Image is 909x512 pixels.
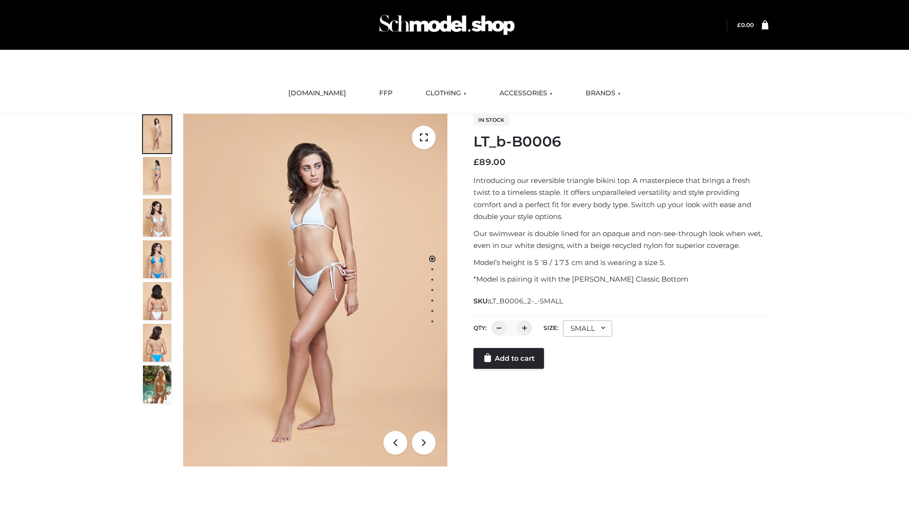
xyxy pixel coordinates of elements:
img: Schmodel Admin 964 [376,6,518,44]
bdi: 89.00 [473,157,506,167]
span: £ [473,157,479,167]
img: ArielClassicBikiniTop_CloudNine_AzureSky_OW114ECO_7-scaled.jpg [143,282,171,320]
img: ArielClassicBikiniTop_CloudNine_AzureSky_OW114ECO_1-scaled.jpg [143,115,171,153]
p: Our swimwear is double lined for an opaque and non-see-through look when wet, even in our white d... [473,228,768,252]
span: LT_B0006_2-_-SMALL [489,297,563,305]
a: ACCESSORIES [492,83,560,104]
span: £ [737,21,741,28]
a: Add to cart [473,348,544,369]
h1: LT_b-B0006 [473,133,768,150]
label: QTY: [473,324,487,331]
a: [DOMAIN_NAME] [281,83,353,104]
p: *Model is pairing it with the [PERSON_NAME] Classic Bottom [473,273,768,285]
img: ArielClassicBikiniTop_CloudNine_AzureSky_OW114ECO_2-scaled.jpg [143,157,171,195]
label: Size: [544,324,558,331]
img: ArielClassicBikiniTop_CloudNine_AzureSky_OW114ECO_1 [183,114,447,466]
bdi: 0.00 [737,21,754,28]
a: BRANDS [579,83,628,104]
span: In stock [473,114,509,126]
div: SMALL [563,320,612,337]
p: Model’s height is 5 ‘8 / 173 cm and is wearing a size S. [473,256,768,269]
a: CLOTHING [419,83,473,104]
p: Introducing our reversible triangle bikini top. A masterpiece that brings a fresh twist to a time... [473,174,768,223]
img: ArielClassicBikiniTop_CloudNine_AzureSky_OW114ECO_8-scaled.jpg [143,324,171,362]
a: FFP [372,83,400,104]
a: £0.00 [737,21,754,28]
img: ArielClassicBikiniTop_CloudNine_AzureSky_OW114ECO_3-scaled.jpg [143,199,171,237]
img: ArielClassicBikiniTop_CloudNine_AzureSky_OW114ECO_4-scaled.jpg [143,240,171,278]
img: Arieltop_CloudNine_AzureSky2.jpg [143,366,171,403]
span: SKU: [473,295,564,307]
